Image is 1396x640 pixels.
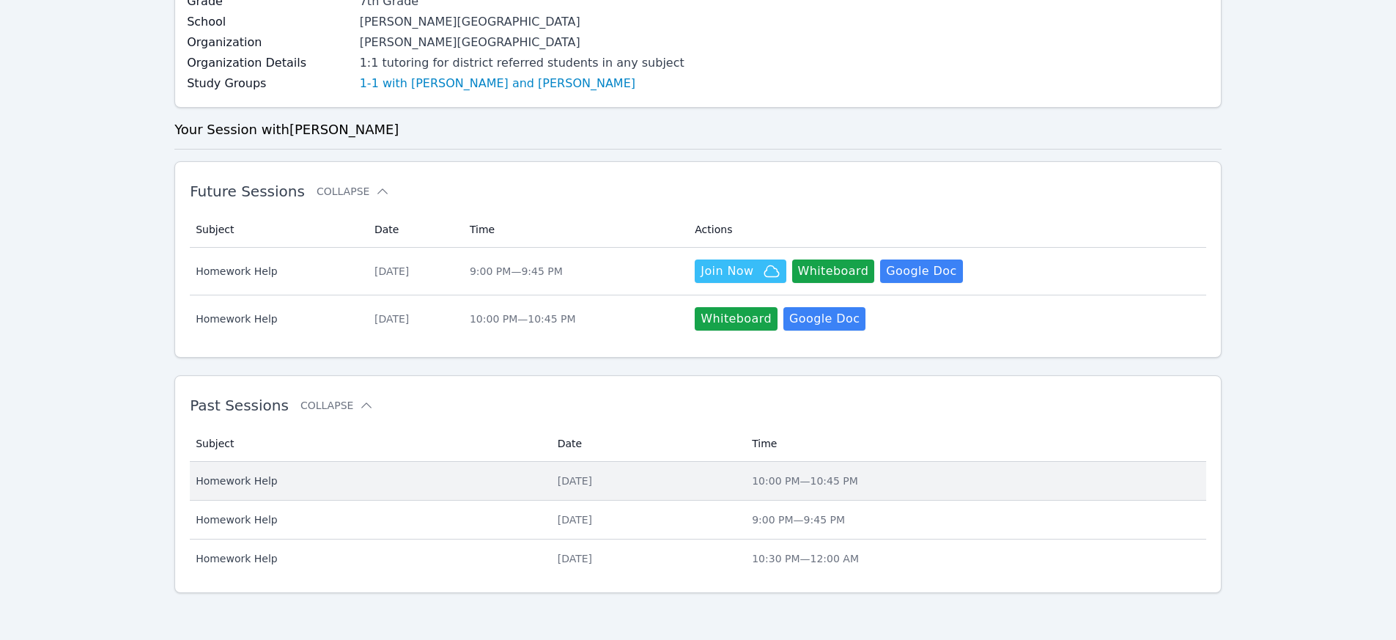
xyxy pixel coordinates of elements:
tr: Homework Help[DATE]10:00 PM—10:45 PM [190,462,1206,501]
label: Organization Details [187,54,351,72]
div: [DATE] [558,474,734,488]
th: Time [461,212,686,248]
div: [DATE] [558,551,734,566]
span: 9:00 PM — 9:45 PM [470,265,563,277]
th: Time [743,426,1206,462]
span: Join Now [701,262,753,280]
span: Homework Help [196,551,540,566]
th: Date [549,426,743,462]
div: [DATE] [374,264,452,279]
button: Collapse [300,398,374,413]
span: 9:00 PM — 9:45 PM [752,514,845,526]
th: Subject [190,426,549,462]
tr: Homework Help[DATE]10:00 PM—10:45 PMWhiteboardGoogle Doc [190,295,1206,342]
div: [DATE] [374,312,452,326]
th: Date [366,212,461,248]
tr: Homework Help[DATE]10:30 PM—12:00 AM [190,540,1206,578]
span: 10:00 PM — 10:45 PM [470,313,576,325]
span: Homework Help [196,312,357,326]
button: Whiteboard [695,307,778,331]
span: 10:00 PM — 10:45 PM [752,475,858,487]
a: Google Doc [880,260,962,283]
span: Homework Help [196,474,540,488]
div: 1:1 tutoring for district referred students in any subject [360,54,684,72]
a: 1-1 with [PERSON_NAME] and [PERSON_NAME] [360,75,635,92]
span: Homework Help [196,264,357,279]
div: [PERSON_NAME][GEOGRAPHIC_DATA] [360,13,684,31]
button: Collapse [317,184,390,199]
a: Google Doc [783,307,865,331]
tr: Homework Help[DATE]9:00 PM—9:45 PMJoin NowWhiteboardGoogle Doc [190,248,1206,295]
div: [DATE] [558,512,734,527]
label: School [187,13,351,31]
tr: Homework Help[DATE]9:00 PM—9:45 PM [190,501,1206,540]
span: Past Sessions [190,397,289,414]
button: Whiteboard [792,260,875,283]
span: Future Sessions [190,183,305,200]
th: Subject [190,212,366,248]
th: Actions [686,212,1206,248]
label: Study Groups [187,75,351,92]
span: Homework Help [196,512,540,527]
button: Join Now [695,260,786,283]
label: Organization [187,34,351,51]
span: 10:30 PM — 12:00 AM [752,553,859,564]
div: [PERSON_NAME][GEOGRAPHIC_DATA] [360,34,684,51]
h3: Your Session with [PERSON_NAME] [174,119,1222,140]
